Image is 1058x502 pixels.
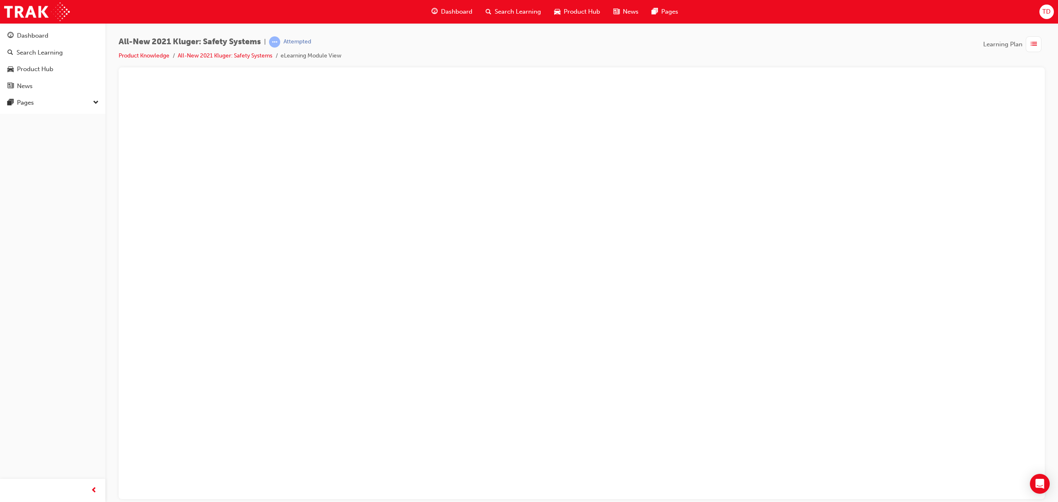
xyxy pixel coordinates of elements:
[486,7,491,17] span: search-icon
[1031,39,1037,50] span: list-icon
[645,3,685,20] a: pages-iconPages
[3,28,102,43] a: Dashboard
[983,40,1022,49] span: Learning Plan
[7,83,14,90] span: news-icon
[3,79,102,94] a: News
[119,37,261,47] span: All-New 2021 Kluger: Safety Systems
[119,52,169,59] a: Product Knowledge
[3,45,102,60] a: Search Learning
[479,3,548,20] a: search-iconSearch Learning
[284,38,311,46] div: Attempted
[264,37,266,47] span: |
[93,98,99,108] span: down-icon
[564,7,600,17] span: Product Hub
[1039,5,1054,19] button: TD
[3,95,102,110] button: Pages
[1030,474,1050,494] div: Open Intercom Messenger
[613,7,620,17] span: news-icon
[3,62,102,77] a: Product Hub
[431,7,438,17] span: guage-icon
[495,7,541,17] span: Search Learning
[661,7,678,17] span: Pages
[7,66,14,73] span: car-icon
[178,52,272,59] a: All-New 2021 Kluger: Safety Systems
[281,51,341,61] li: eLearning Module View
[91,485,97,496] span: prev-icon
[548,3,607,20] a: car-iconProduct Hub
[607,3,645,20] a: news-iconNews
[425,3,479,20] a: guage-iconDashboard
[17,65,53,74] div: Product Hub
[623,7,639,17] span: News
[652,7,658,17] span: pages-icon
[7,99,14,107] span: pages-icon
[17,98,34,108] div: Pages
[554,7,560,17] span: car-icon
[4,2,70,21] img: Trak
[983,36,1045,52] button: Learning Plan
[441,7,472,17] span: Dashboard
[7,49,13,57] span: search-icon
[17,48,63,57] div: Search Learning
[3,26,102,95] button: DashboardSearch LearningProduct HubNews
[7,32,14,40] span: guage-icon
[17,31,48,41] div: Dashboard
[1042,7,1051,17] span: TD
[17,81,33,91] div: News
[269,36,280,48] span: learningRecordVerb_ATTEMPT-icon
